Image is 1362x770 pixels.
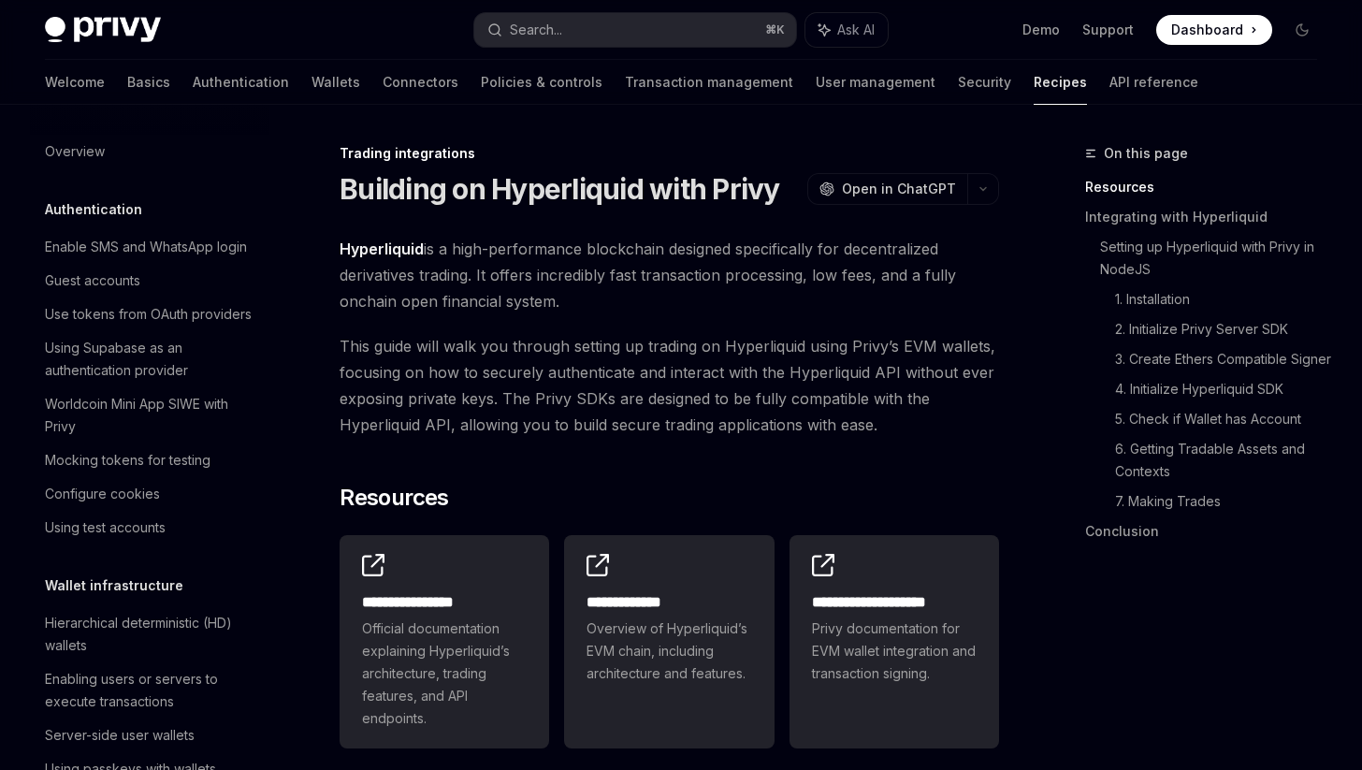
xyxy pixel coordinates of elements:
div: Server-side user wallets [45,724,195,747]
img: dark logo [45,17,161,43]
a: **** **** ***Overview of Hyperliquid’s EVM chain, including architecture and features. [564,535,774,748]
a: 2. Initialize Privy Server SDK [1115,314,1332,344]
span: Open in ChatGPT [842,180,956,198]
button: Ask AI [805,13,888,47]
a: Authentication [193,60,289,105]
h5: Authentication [45,198,142,221]
a: Using Supabase as an authentication provider [30,331,269,387]
a: Basics [127,60,170,105]
div: Use tokens from OAuth providers [45,303,252,326]
a: Policies & controls [481,60,602,105]
div: Guest accounts [45,269,140,292]
div: Enabling users or servers to execute transactions [45,668,258,713]
a: **** **** **** *Official documentation explaining Hyperliquid’s architecture, trading features, a... [340,535,549,748]
button: Open in ChatGPT [807,173,967,205]
span: On this page [1104,142,1188,165]
a: 4. Initialize Hyperliquid SDK [1115,374,1332,404]
a: Enable SMS and WhatsApp login [30,230,269,264]
a: Mocking tokens for testing [30,443,269,477]
a: Support [1082,21,1134,39]
h1: Building on Hyperliquid with Privy [340,172,780,206]
div: Mocking tokens for testing [45,449,210,472]
div: Using Supabase as an authentication provider [45,337,258,382]
a: Use tokens from OAuth providers [30,298,269,331]
span: Dashboard [1171,21,1243,39]
a: Conclusion [1085,516,1332,546]
a: Overview [30,135,269,168]
a: **** **** **** *****Privy documentation for EVM wallet integration and transaction signing. [790,535,999,748]
a: Setting up Hyperliquid with Privy in NodeJS [1100,232,1332,284]
a: Hyperliquid [340,240,424,259]
div: Using test accounts [45,516,166,539]
h5: Wallet infrastructure [45,574,183,597]
span: Resources [340,483,449,513]
span: Official documentation explaining Hyperliquid’s architecture, trading features, and API endpoints. [362,617,527,730]
span: ⌘ K [765,22,785,37]
a: Worldcoin Mini App SIWE with Privy [30,387,269,443]
span: Overview of Hyperliquid’s EVM chain, including architecture and features. [587,617,751,685]
div: Trading integrations [340,144,999,163]
span: This guide will walk you through setting up trading on Hyperliquid using Privy’s EVM wallets, foc... [340,333,999,438]
a: 5. Check if Wallet has Account [1115,404,1332,434]
a: Enabling users or servers to execute transactions [30,662,269,719]
a: Demo [1022,21,1060,39]
a: 1. Installation [1115,284,1332,314]
a: Recipes [1034,60,1087,105]
div: Enable SMS and WhatsApp login [45,236,247,258]
a: Dashboard [1156,15,1272,45]
a: 7. Making Trades [1115,487,1332,516]
a: Using test accounts [30,511,269,545]
a: Guest accounts [30,264,269,298]
div: Hierarchical deterministic (HD) wallets [45,612,258,657]
a: API reference [1109,60,1198,105]
span: Privy documentation for EVM wallet integration and transaction signing. [812,617,977,685]
a: Wallets [312,60,360,105]
a: Security [958,60,1011,105]
button: Toggle dark mode [1287,15,1317,45]
span: is a high-performance blockchain designed specifically for decentralized derivatives trading. It ... [340,236,999,314]
a: User management [816,60,935,105]
button: Search...⌘K [474,13,797,47]
a: Hierarchical deterministic (HD) wallets [30,606,269,662]
a: Resources [1085,172,1332,202]
div: Overview [45,140,105,163]
a: Transaction management [625,60,793,105]
a: Welcome [45,60,105,105]
a: 3. Create Ethers Compatible Signer [1115,344,1332,374]
div: Worldcoin Mini App SIWE with Privy [45,393,258,438]
span: Ask AI [837,21,875,39]
div: Configure cookies [45,483,160,505]
a: Server-side user wallets [30,719,269,752]
a: Connectors [383,60,458,105]
a: Configure cookies [30,477,269,511]
a: Integrating with Hyperliquid [1085,202,1332,232]
a: 6. Getting Tradable Assets and Contexts [1115,434,1332,487]
div: Search... [510,19,562,41]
